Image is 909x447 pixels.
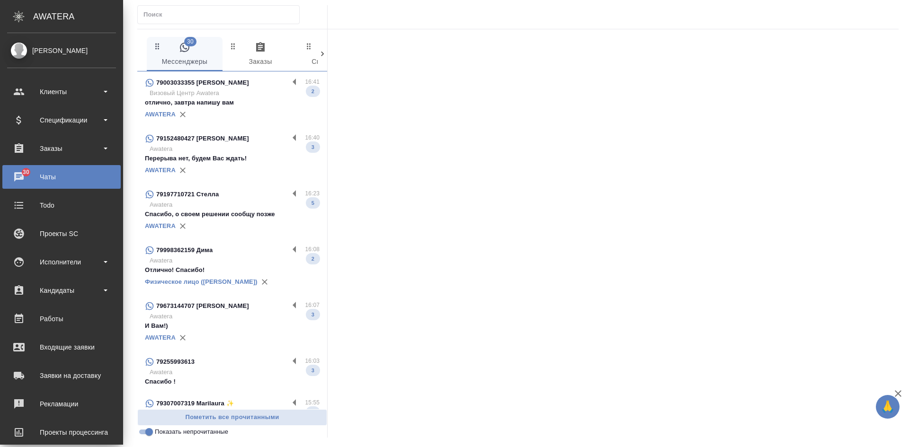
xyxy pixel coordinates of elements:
p: 16:07 [305,300,320,310]
a: AWATERA [145,334,176,341]
div: 79998362159 Дима16:08AwateraОтлично! Спасибо!2Физическое лицо ([PERSON_NAME]) [137,239,327,295]
span: 2 [306,254,320,263]
p: Awatera [150,312,320,321]
p: Спасибо ! [145,377,320,386]
a: Todo [2,193,121,217]
span: Спецификации [304,42,368,68]
div: Клиенты [7,85,116,99]
button: Удалить привязку [176,219,190,233]
p: 16:40 [305,133,320,142]
span: 5 [306,198,320,208]
p: 79998362159 Дима [156,245,213,255]
p: И Вам!) [145,321,320,331]
div: Todo [7,198,116,212]
button: 🙏 [876,395,900,419]
a: Проекты SC [2,222,121,245]
p: Спасибо, о своем решении сообщу позже [145,210,320,219]
div: Чаты [7,170,116,184]
p: 79307007319 Marilaura ✨ [156,399,234,408]
input: Поиск [143,8,299,21]
div: 79152480427 [PERSON_NAME]16:40AwateraПерерыва нет, будем Вас ждать!3AWATERA [137,127,327,183]
div: Кандидаты [7,283,116,298]
p: Визовый Центр Awatera [150,88,320,98]
p: 79003033355 [PERSON_NAME] [156,78,249,88]
p: 16:03 [305,356,320,366]
span: 4 [306,407,320,417]
span: 2 [306,87,320,96]
a: 30Чаты [2,165,121,189]
p: 79673144707 [PERSON_NAME] [156,301,249,311]
p: 15:55 [305,398,320,407]
a: Входящие заявки [2,335,121,359]
a: Работы [2,307,121,331]
p: Отлично! Спасибо! [145,265,320,275]
p: Awatera [150,368,320,377]
div: 79003033355 [PERSON_NAME]16:41Визовый Центр Awateraотлично, завтра напишу вам2AWATERA [137,71,327,127]
div: Исполнители [7,255,116,269]
svg: Зажми и перетащи, чтобы поменять порядок вкладок [229,42,238,51]
p: Перерыва нет, будем Вас ждать! [145,154,320,163]
span: 3 [306,366,320,375]
div: Спецификации [7,113,116,127]
button: Удалить привязку [176,163,190,177]
a: Заявки на доставку [2,364,121,387]
div: Проекты SC [7,227,116,241]
button: Удалить привязку [176,331,190,345]
span: Показать непрочитанные [155,427,228,437]
a: Проекты процессинга [2,421,121,444]
div: Работы [7,312,116,326]
span: Заказы [228,42,293,68]
span: Пометить все прочитанными [143,412,322,423]
p: 79255993613 [156,357,195,367]
p: 16:08 [305,245,320,254]
span: 3 [306,142,320,152]
p: Awatera [150,256,320,265]
div: Заявки на доставку [7,368,116,383]
span: 3 [306,310,320,319]
div: 79673144707 [PERSON_NAME]16:07AwateraИ Вам!)3AWATERA [137,295,327,351]
button: Удалить привязку [176,107,190,122]
div: Заказы [7,141,116,156]
a: Рекламации [2,392,121,416]
a: AWATERA [145,111,176,118]
div: Входящие заявки [7,340,116,354]
a: AWATERA [145,222,176,229]
p: 79197710721 Стелла [156,190,219,199]
div: Рекламации [7,397,116,411]
div: 7925599361316:03AwateraСпасибо !3 [137,351,327,392]
div: AWATERA [33,7,123,26]
span: 30 [17,167,35,177]
button: Удалить привязку [258,275,272,289]
p: 16:41 [305,77,320,87]
a: AWATERA [145,167,176,174]
p: отлично, завтра напишу вам [145,98,320,107]
p: Awatera [150,200,320,210]
span: 30 [184,37,196,46]
a: Физическое лицо ([PERSON_NAME]) [145,278,258,285]
div: 79197710721 Стелла16:23AwateraСпасибо, о своем решении сообщу позже5AWATERA [137,183,327,239]
button: Пометить все прочитанными [137,409,327,426]
p: 79152480427 [PERSON_NAME] [156,134,249,143]
div: 79307007319 Marilaura ✨15:55AwateraНаправляю расчёт стоимости. Сумма заказа...4 [137,392,327,434]
p: Awatera [150,144,320,154]
div: [PERSON_NAME] [7,45,116,56]
div: Проекты процессинга [7,425,116,439]
p: 16:23 [305,189,320,198]
span: 🙏 [880,397,896,417]
span: Мессенджеры [152,42,217,68]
